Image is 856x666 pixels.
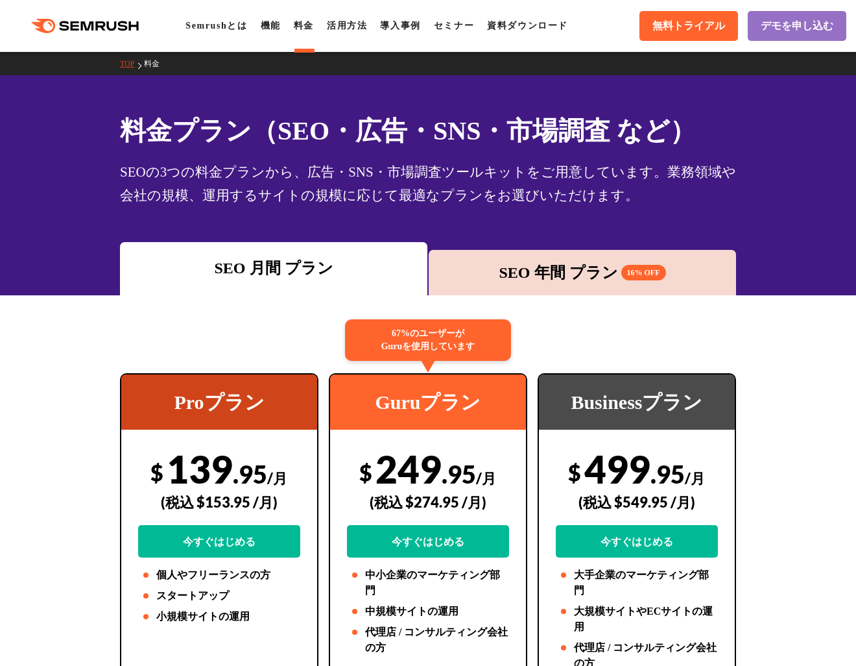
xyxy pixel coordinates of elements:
span: /月 [267,469,287,487]
span: /月 [476,469,496,487]
a: TOP [120,59,144,68]
div: Proプラン [121,375,317,430]
a: 機能 [261,21,281,31]
a: 無料トライアル [639,11,738,41]
div: SEOの3つの料金プランから、広告・SNS・市場調査ツールキットをご用意しています。業務領域や会社の規模、運用するサイトの規模に応じて最適なプランをお選びいただけます。 [120,160,736,207]
span: デモを申し込む [761,19,833,33]
a: セミナー [434,21,474,31]
h1: 料金プラン（SEO・広告・SNS・市場調査 など） [120,112,736,150]
span: .95 [233,459,267,489]
li: 大手企業のマーケティング部門 [556,567,718,598]
span: /月 [685,469,705,487]
div: 499 [556,446,718,558]
li: 小規模サイトの運用 [138,609,300,624]
a: 料金 [294,21,314,31]
span: .95 [650,459,685,489]
a: 今すぐはじめる [138,525,300,558]
div: (税込 $549.95 /月) [556,479,718,525]
li: 中小企業のマーケティング部門 [347,567,509,598]
a: 料金 [144,59,169,68]
div: 67%のユーザーが Guruを使用しています [345,319,511,361]
a: 導入事例 [380,21,420,31]
span: 無料トライアル [652,19,725,33]
a: Semrushとは [185,21,247,31]
span: $ [568,459,581,486]
li: 中規模サイトの運用 [347,604,509,619]
a: 今すぐはじめる [556,525,718,558]
div: 139 [138,446,300,558]
div: Guruプラン [330,375,526,430]
span: $ [359,459,372,486]
a: 資料ダウンロード [487,21,568,31]
li: 代理店 / コンサルティング会社の方 [347,624,509,656]
div: SEO 年間 プラン [435,261,730,284]
div: 249 [347,446,509,558]
a: デモを申し込む [748,11,846,41]
li: スタートアップ [138,588,300,604]
a: 今すぐはじめる [347,525,509,558]
div: (税込 $153.95 /月) [138,479,300,525]
div: Businessプラン [539,375,735,430]
li: 個人やフリーランスの方 [138,567,300,583]
span: $ [150,459,163,486]
div: (税込 $274.95 /月) [347,479,509,525]
a: 活用方法 [327,21,367,31]
span: .95 [442,459,476,489]
div: SEO 月間 プラン [126,256,421,280]
span: 16% OFF [621,265,666,280]
li: 大規模サイトやECサイトの運用 [556,604,718,635]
